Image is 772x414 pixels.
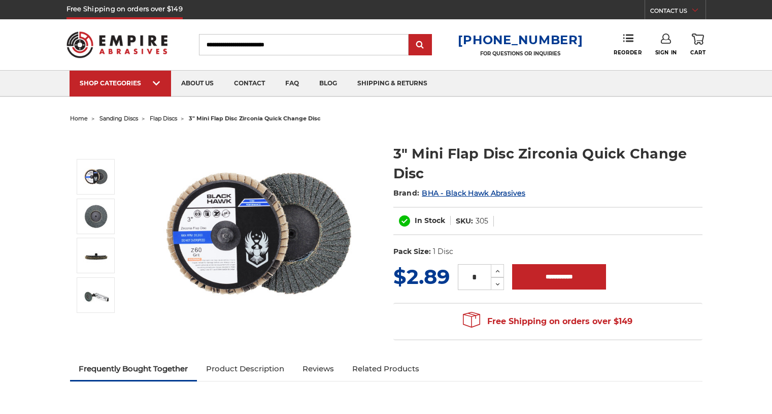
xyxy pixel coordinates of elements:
span: Reorder [614,49,642,56]
a: Product Description [197,358,293,380]
input: Submit [410,35,430,55]
dt: SKU: [456,216,473,227]
a: faq [275,71,309,97]
a: [PHONE_NUMBER] [458,33,583,47]
span: Cart [690,49,706,56]
span: Sign In [655,49,677,56]
span: 3" mini flap disc zirconia quick change disc [189,115,321,122]
a: contact [224,71,275,97]
a: about us [171,71,224,97]
span: $2.89 [393,264,450,289]
img: BHA 3" Quick Change 60 Grit Flap Disc for Fine Grinding and Finishing [157,133,360,336]
span: Brand: [393,188,420,198]
a: BHA - Black Hawk Abrasives [422,188,525,198]
h1: 3" Mini Flap Disc Zirconia Quick Change Disc [393,144,702,183]
span: In Stock [415,216,445,225]
a: shipping & returns [347,71,438,97]
dd: 1 Disc [433,246,453,257]
dt: Pack Size: [393,246,431,257]
img: BHA 3" Quick Change 60 Grit Flap Disc for Fine Grinding and Finishing [83,164,109,189]
a: Reviews [293,358,343,380]
img: Professional Die Grinder Setup with 3-inch Zirconia Flapper Disc for Metal Fabrication [83,282,109,308]
a: flap discs [150,115,177,122]
span: Free Shipping on orders over $149 [463,311,632,332]
img: High-Performance 3-Inch Zirconia Flap Disc, 60 Grit, Quick Mount Design [83,204,109,229]
a: Cart [690,34,706,56]
a: home [70,115,88,122]
a: Frequently Bought Together [70,358,197,380]
a: Related Products [343,358,428,380]
div: SHOP CATEGORIES [80,79,161,87]
img: Empire Abrasives [66,25,168,65]
a: sanding discs [99,115,138,122]
a: Reorder [614,34,642,55]
a: CONTACT US [650,5,706,19]
img: Side View of BHA 3-Inch Quick Change Flap Disc with Male Roloc Connector for Die Grinders [83,243,109,268]
a: blog [309,71,347,97]
p: FOR QUESTIONS OR INQUIRIES [458,50,583,57]
dd: 305 [476,216,488,227]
